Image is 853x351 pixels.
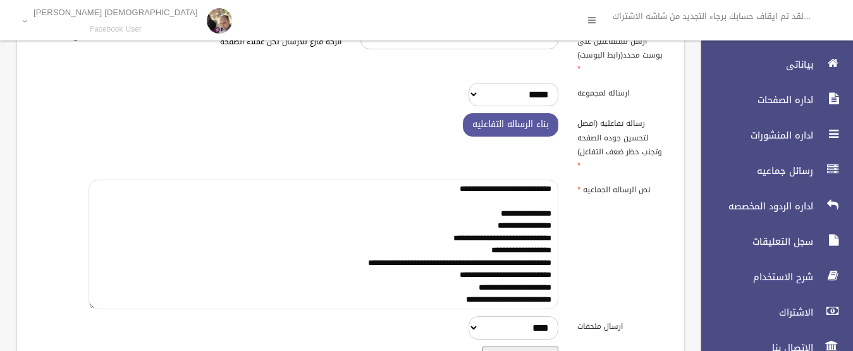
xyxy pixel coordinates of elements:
label: رساله تفاعليه (افضل لتحسين جوده الصفحه وتجنب حظر ضعف التفاعل) [568,113,677,173]
span: اداره الردود المخصصه [690,200,817,212]
label: ارساله لمجموعه [568,83,677,101]
a: الاشتراك [690,299,853,326]
a: رسائل جماعيه [690,157,853,185]
a: اداره الصفحات [690,86,853,114]
a: اداره المنشورات [690,121,853,149]
span: اداره الصفحات [690,94,817,106]
span: سجل التعليقات [690,235,817,248]
span: رسائل جماعيه [690,164,817,177]
button: بناء الرساله التفاعليه [463,113,558,137]
small: Facebook User [34,25,198,34]
a: اداره الردود المخصصه [690,192,853,220]
label: ارسل للمتفاعلين على بوست محدد(رابط البوست) [568,30,677,76]
label: ارسال ملحقات [568,316,677,334]
p: [DEMOGRAPHIC_DATA] [PERSON_NAME] [34,8,198,17]
span: الاشتراك [690,306,817,319]
span: شرح الاستخدام [690,271,817,283]
a: بياناتى [690,51,853,78]
a: شرح الاستخدام [690,263,853,291]
span: اداره المنشورات [690,129,817,142]
a: سجل التعليقات [690,228,853,256]
span: بياناتى [690,58,817,71]
label: نص الرساله الجماعيه [568,180,677,197]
